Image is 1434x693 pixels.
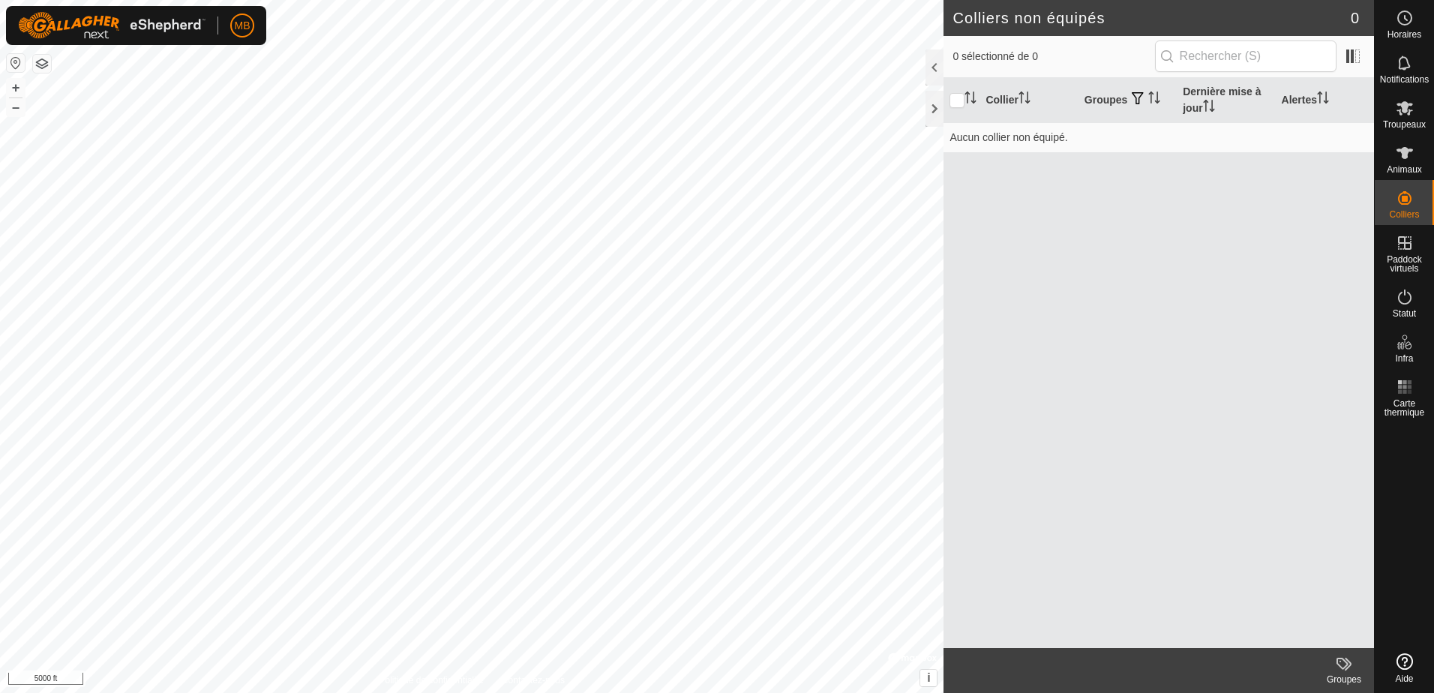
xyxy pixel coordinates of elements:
img: Logo Gallagher [18,12,205,39]
p-sorticon: Activer pour trier [964,94,976,106]
span: 0 [1351,7,1359,29]
span: Troupeaux [1383,120,1426,129]
span: i [927,671,930,684]
p-sorticon: Activer pour trier [1018,94,1030,106]
span: Colliers [1389,210,1419,219]
th: Collier [979,78,1078,123]
p-sorticon: Activer pour trier [1203,102,1215,114]
th: Alertes [1276,78,1374,123]
span: Animaux [1387,165,1422,174]
button: Couches de carte [33,55,51,73]
a: Contactez-nous [502,673,565,687]
td: Aucun collier non équipé. [943,122,1374,152]
span: Statut [1393,309,1416,318]
span: Aide [1395,674,1413,683]
a: Aide [1375,647,1434,689]
span: Infra [1395,354,1413,363]
button: Réinitialiser la carte [7,54,25,72]
button: i [920,670,937,686]
span: Carte thermique [1378,399,1430,417]
span: MB [235,18,250,34]
button: + [7,79,25,97]
p-sorticon: Activer pour trier [1148,94,1160,106]
span: Paddock virtuels [1378,255,1430,273]
th: Dernière mise à jour [1177,78,1275,123]
p-sorticon: Activer pour trier [1317,94,1329,106]
span: Notifications [1380,75,1429,84]
button: – [7,98,25,116]
a: Politique de confidentialité [379,673,483,687]
h2: Colliers non équipés [952,9,1350,27]
div: Groupes [1314,673,1374,686]
th: Groupes [1078,78,1177,123]
input: Rechercher (S) [1155,40,1336,72]
span: 0 sélectionné de 0 [952,49,1154,64]
span: Horaires [1387,30,1421,39]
